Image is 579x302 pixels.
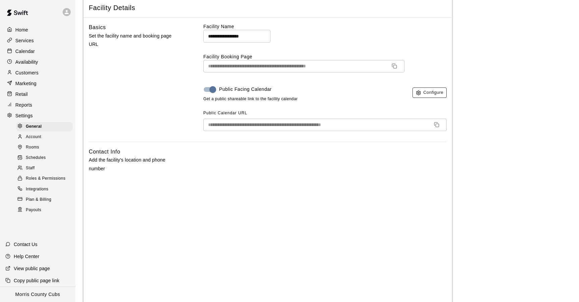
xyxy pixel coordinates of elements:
[16,164,73,173] div: Staff
[26,144,39,151] span: Rooms
[15,59,38,65] p: Availability
[5,89,70,99] a: Retail
[5,78,70,88] a: Marketing
[15,91,28,98] p: Retail
[16,142,75,153] a: Rooms
[202,146,448,300] iframe: Secure address input frame
[89,3,447,12] span: Facility Details
[16,143,73,152] div: Rooms
[5,68,70,78] a: Customers
[15,80,37,87] p: Marketing
[26,165,35,172] span: Staff
[16,205,73,215] div: Payouts
[26,207,41,214] span: Payouts
[16,205,75,215] a: Payouts
[16,195,73,204] div: Plan & Billing
[5,111,70,121] a: Settings
[26,123,42,130] span: General
[26,196,51,203] span: Plan & Billing
[16,153,73,163] div: Schedules
[89,32,182,49] p: Set the facility name and booking page URL
[89,156,182,173] p: Add the facility's location and phone number
[26,155,46,161] span: Schedules
[89,23,106,32] h6: Basics
[14,277,59,284] p: Copy public page link
[219,86,272,93] span: Public Facing Calendar
[15,112,33,119] p: Settings
[15,291,60,298] p: Morris County Cubs
[203,53,447,60] label: Facility Booking Page
[16,163,75,174] a: Staff
[16,184,75,194] a: Integrations
[203,96,298,103] span: Get a public shareable link to the facility calendar
[26,186,49,193] span: Integrations
[16,174,73,183] div: Roles & Permissions
[389,61,400,71] button: Copy URL
[14,253,39,260] p: Help Center
[16,121,75,132] a: General
[89,147,120,156] h6: Contact Info
[5,46,70,56] a: Calendar
[5,100,70,110] a: Reports
[16,132,75,142] a: Account
[16,153,75,163] a: Schedules
[26,175,65,182] span: Roles & Permissions
[412,87,447,98] button: Configure
[15,69,39,76] p: Customers
[203,23,447,30] label: Facility Name
[14,241,38,248] p: Contact Us
[5,36,70,46] a: Services
[5,25,70,35] a: Home
[15,48,35,55] p: Calendar
[16,122,73,131] div: General
[16,132,73,142] div: Account
[26,134,41,140] span: Account
[15,26,28,33] p: Home
[16,185,73,194] div: Integrations
[15,37,34,44] p: Services
[16,174,75,184] a: Roles & Permissions
[203,111,247,115] span: Public Calendar URL
[15,102,32,108] p: Reports
[431,119,442,130] button: Copy URL
[5,57,70,67] a: Availability
[16,194,75,205] a: Plan & Billing
[14,265,50,272] p: View public page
